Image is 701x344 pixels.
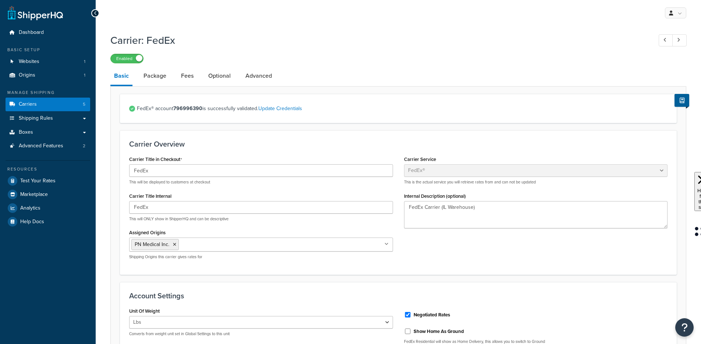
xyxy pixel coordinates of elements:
label: Show Home As Ground [414,328,464,335]
span: Marketplace [20,192,48,198]
li: Websites [6,55,90,69]
a: Marketplace [6,188,90,201]
h3: Carrier Overview [129,140,668,148]
a: Fees [177,67,197,85]
div: Basic Setup [6,47,90,53]
p: Converts from weight unit set in Global Settings to this unit [129,331,393,337]
span: Advanced Features [19,143,63,149]
label: Enabled [111,54,143,63]
span: 1 [84,59,85,65]
span: PN Medical Inc. [135,241,169,248]
p: This will be displayed to customers at checkout [129,179,393,185]
span: Dashboard [19,29,44,36]
span: Analytics [20,205,40,211]
span: FedEx® account is successfully validated. [137,103,668,114]
div: Resources [6,166,90,172]
a: Update Credentials [258,105,302,112]
p: This will ONLY show in ShipperHQ and can be descriptive [129,216,393,222]
a: Analytics [6,201,90,215]
a: Carriers5 [6,98,90,111]
span: Help Docs [20,219,44,225]
a: Next Record [672,34,687,46]
span: Websites [19,59,39,65]
li: Origins [6,69,90,82]
div: Manage Shipping [6,89,90,96]
label: Unit Of Weight [129,308,160,314]
h3: Account Settings [129,292,668,300]
a: Advanced Features2 [6,139,90,153]
a: Help Docs [6,215,90,228]
span: Test Your Rates [20,178,56,184]
a: Websites1 [6,55,90,69]
a: Package [140,67,170,85]
span: 1 [84,72,85,78]
p: Shipping Origins this carrier gives rates for [129,254,393,260]
a: Advanced [242,67,276,85]
a: Shipping Rules [6,112,90,125]
strong: 796996390 [173,105,202,112]
button: Open Resource Center [675,318,694,337]
label: Negotiated Rates [414,312,450,318]
label: Assigned Origins [129,230,166,235]
a: Basic [110,67,132,86]
span: Shipping Rules [19,115,53,122]
a: Boxes [6,126,90,139]
span: 5 [83,101,85,108]
a: Test Your Rates [6,174,90,187]
label: Carrier Title Internal [129,193,171,199]
li: Advanced Features [6,139,90,153]
span: Origins [19,72,35,78]
p: This is the actual service you will retrieve rates from and can not be updated [404,179,668,185]
span: Boxes [19,129,33,136]
li: Carriers [6,98,90,111]
label: Internal Description (optional) [404,193,466,199]
a: Optional [205,67,234,85]
a: Origins1 [6,69,90,82]
label: Carrier Title in Checkout [129,157,182,162]
textarea: FedEx Carrier (IL Warehouse) [404,201,668,228]
h1: Carrier: FedEx [110,33,645,48]
label: Carrier Service [404,157,436,162]
a: Previous Record [659,34,673,46]
span: 2 [83,143,85,149]
a: Dashboard [6,26,90,39]
button: Show Help Docs [675,94,689,107]
span: Carriers [19,101,37,108]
